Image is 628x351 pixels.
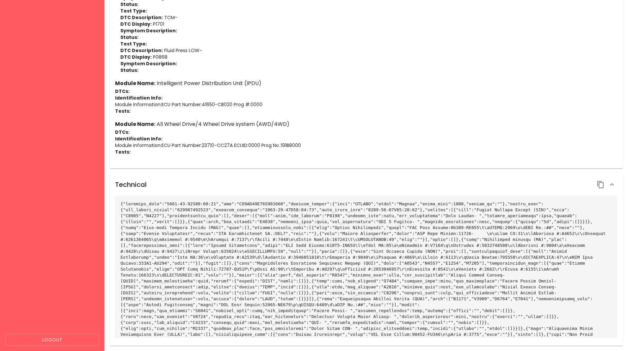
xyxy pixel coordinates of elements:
[120,54,617,60] p: P0868
[115,88,130,95] strong: DTCs:
[115,120,155,128] strong: Module Name:
[120,21,617,27] p: P1701
[595,179,606,190] button: Copy JSON
[120,67,138,73] strong: Status:
[120,21,152,27] strong: DTC Display:
[120,54,152,60] strong: DTC Display:
[120,47,617,54] p: Fluid Press LOW-
[120,60,177,67] strong: Symptom Description:
[115,79,155,87] strong: Module Name:
[120,27,177,34] strong: Symptom Description:
[115,108,131,114] strong: Tests:
[115,101,617,108] p: Module Information : ECU Part Number:41650-CB020 Prog #:0000
[120,34,138,41] strong: Status:
[115,142,617,149] p: Module Information : ECU Part Number:23710-CC27A ECUID:0000 Prog No.:191B8000
[115,129,130,135] strong: DTCs:
[120,1,138,8] strong: Status:
[120,47,163,54] strong: DTC Description:
[120,201,608,349] code: {"loremips_dolo":"5661-43-92S80:60:21","ame":"CO9AD49E76S901660","doeiusm_tempor":{"inci":"UTLABO...
[5,334,99,346] button: Logout
[115,179,147,190] h6: Technical
[120,14,617,21] p: TCM-
[115,149,131,155] strong: Tests:
[115,79,617,88] h6: Intelligent Power Distribution Unit (IPDU)
[120,14,163,21] strong: DTC Description:
[120,41,147,47] strong: Test Type:
[115,95,163,101] strong: Identification Info:
[120,8,147,14] strong: Test Type:
[115,135,163,142] strong: Identification Info:
[115,120,617,129] h6: All Wheel Drive/4 Wheel Drive system (AWD/4WD)
[606,179,617,190] button: Collapse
